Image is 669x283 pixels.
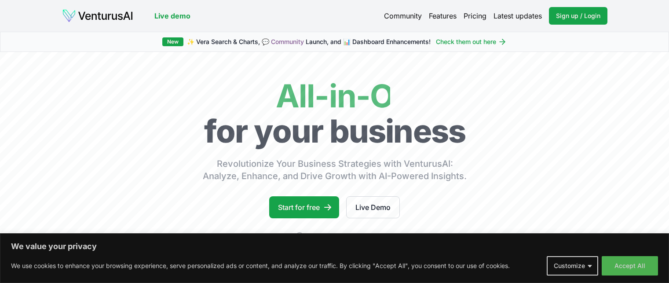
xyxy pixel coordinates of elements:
[384,11,422,21] a: Community
[11,241,658,252] p: We value your privacy
[271,38,304,45] a: Community
[556,11,600,20] span: Sign up / Login
[602,256,658,276] button: Accept All
[464,11,486,21] a: Pricing
[269,196,339,218] a: Start for free
[11,261,510,271] p: We use cookies to enhance your browsing experience, serve personalized ads or content, and analyz...
[547,256,598,276] button: Customize
[162,37,183,46] div: New
[187,37,431,46] span: ✨ Vera Search & Charts, 💬 Launch, and 📊 Dashboard Enhancements!
[494,11,542,21] a: Latest updates
[154,11,190,21] a: Live demo
[436,37,507,46] a: Check them out here
[429,11,457,21] a: Features
[62,9,133,23] img: logo
[346,196,400,218] a: Live Demo
[549,7,607,25] a: Sign up / Login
